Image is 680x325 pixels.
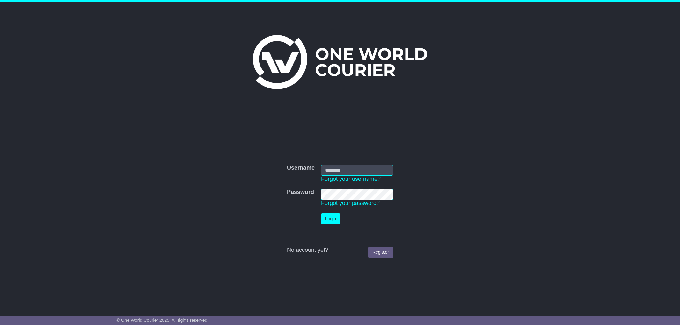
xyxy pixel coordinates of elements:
[117,318,209,323] span: © One World Courier 2025. All rights reserved.
[321,213,340,224] button: Login
[321,176,381,182] a: Forgot your username?
[253,35,427,89] img: One World
[287,189,314,196] label: Password
[287,165,315,172] label: Username
[287,247,393,254] div: No account yet?
[321,200,380,206] a: Forgot your password?
[368,247,393,258] a: Register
